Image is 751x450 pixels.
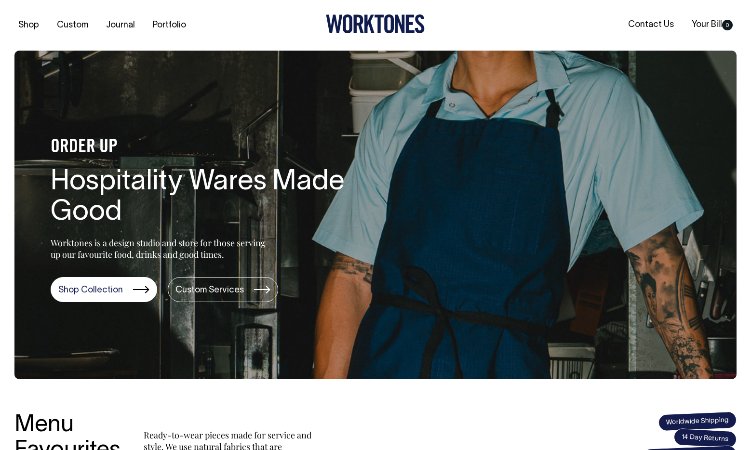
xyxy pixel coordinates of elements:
a: Shop Collection [51,277,157,302]
a: Contact Us [624,17,678,33]
a: Your Bill0 [688,17,737,33]
h4: ORDER UP [51,137,359,158]
a: Portfolio [149,17,190,33]
a: Custom Services [168,277,278,302]
span: Worldwide Shipping [658,411,737,431]
a: Custom [53,17,92,33]
h1: Hospitality Wares Made Good [51,167,359,229]
span: 14 Day Returns [673,428,737,449]
p: Worktones is a design studio and store for those serving up our favourite food, drinks and good t... [51,237,270,260]
a: Journal [102,17,139,33]
a: Shop [14,17,43,33]
span: 0 [722,20,733,30]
